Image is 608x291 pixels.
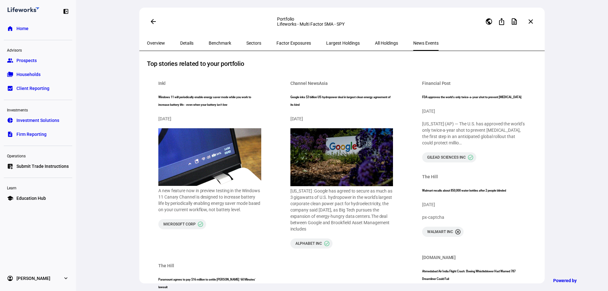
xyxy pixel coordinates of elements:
[158,80,166,86] div: Inkl
[209,41,231,45] span: Benchmark
[4,114,72,127] a: pie_chartInvestment Solutions
[7,25,13,32] eth-mat-symbol: home
[158,187,261,213] section: A new feature now in preview testing in the Windows 11 Canary Channel is designed to increase bat...
[422,201,525,208] div: [DATE]
[4,45,72,54] div: Advisors
[4,54,72,67] a: groupProspects
[550,275,598,286] a: Powered by
[63,8,69,15] eth-mat-symbol: left_panel_close
[4,68,72,81] a: folder_copyHouseholds
[7,57,13,64] eth-mat-symbol: group
[326,41,360,45] span: Largest Holdings
[498,18,505,25] mat-icon: ios_share
[290,80,328,86] div: Channel NewsAsia
[158,116,261,122] div: [DATE]
[147,59,244,69] span: Top stories related to your portfolio
[7,131,13,137] eth-mat-symbol: description
[16,25,28,32] span: Home
[4,22,72,35] a: homeHome
[295,241,322,246] span: ALPHABET INC
[422,174,438,180] div: The Hill
[277,22,407,27] div: Lifeworks - Multi Factor SMA - SPY
[527,18,535,25] mat-icon: close
[4,82,72,95] a: bid_landscapeClient Reporting
[422,254,456,261] div: [DOMAIN_NAME]
[455,229,461,235] mat-icon: cancel
[324,240,330,247] mat-icon: check_circle
[16,85,49,92] span: Client Reporting
[427,155,466,160] span: GILEAD SCIENCES INC
[158,93,261,109] h6: Windows 11 will periodically enable energy saver mode while you work to increase battery life - e...
[16,163,69,169] span: Submit Trade Instructions
[16,275,50,282] span: [PERSON_NAME]
[290,188,393,232] section: [US_STATE] :Google has agreed to secure as much as 3 gigawatts of U.S. hydropower in the world's ...
[4,151,72,160] div: Operations
[290,128,393,186] img: 2025-07-15t172217z_2_lynxmpel6e0e1_rtroptp_3_eu-alphabet-antitrust.jpg
[158,276,261,291] h6: Paramount agrees to pay $16 million to settle [PERSON_NAME] '60 Minutes' lawsuit
[485,18,493,25] mat-icon: public
[158,128,261,186] img: 79dyCpaPEGrfb5QG5VbaoW-1280-80.jpg
[7,275,13,282] eth-mat-symbol: account_circle
[413,41,439,45] span: News Events
[290,116,393,122] div: [DATE]
[7,85,13,92] eth-mat-symbol: bid_landscape
[147,41,165,45] span: Overview
[16,57,37,64] span: Prospects
[422,93,525,101] h6: FDA approves the world's only twice-a-year shot to prevent [MEDICAL_DATA]
[16,71,41,78] span: Households
[158,263,174,269] div: The Hill
[16,131,47,137] span: Firm Reporting
[422,108,525,114] div: [DATE]
[290,93,393,109] h6: Google inks $3 billion US hydropower deal in largest clean energy agreement of its kind
[422,268,525,283] h6: Ahmedabad Air India Flight Crash: Boeing Whistleblower Had Warned 787 Dreamliner Could Fail
[276,41,311,45] span: Factor Exposures
[63,275,69,282] eth-mat-symbol: expand_more
[4,105,72,114] div: Investments
[422,80,451,86] div: Financial Post
[375,41,398,45] span: All Holdings
[510,18,518,25] mat-icon: description
[16,117,59,123] span: Investment Solutions
[4,128,72,141] a: descriptionFirm Reporting
[7,71,13,78] eth-mat-symbol: folder_copy
[197,221,204,227] mat-icon: check_circle
[277,16,407,22] div: Portfolio
[7,163,13,169] eth-mat-symbol: list_alt_add
[180,41,193,45] span: Details
[422,214,525,220] section: px-captcha
[427,229,453,234] span: WALMART INC
[422,121,525,146] section: [US_STATE] (AP) — The U.S. has approved the world’s only twice-a-year shot to prevent [MEDICAL_DA...
[4,183,72,192] div: Learn
[246,41,261,45] span: Sectors
[7,117,13,123] eth-mat-symbol: pie_chart
[149,18,157,25] mat-icon: arrow_back
[467,154,474,161] mat-icon: check_circle
[163,222,196,227] span: MICROSOFT CORP
[7,195,13,201] eth-mat-symbol: school
[422,187,525,194] h6: Walmart recalls about 850,000 water bottles after 2 people blinded
[16,195,46,201] span: Education Hub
